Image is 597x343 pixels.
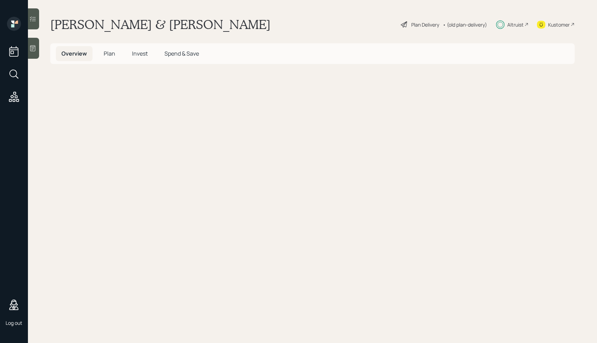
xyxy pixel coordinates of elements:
div: Kustomer [548,21,570,28]
div: • (old plan-delivery) [443,21,487,28]
div: Altruist [507,21,524,28]
span: Overview [61,50,87,57]
div: Plan Delivery [411,21,439,28]
h1: [PERSON_NAME] & [PERSON_NAME] [50,17,271,32]
div: Log out [6,320,22,326]
span: Plan [104,50,115,57]
span: Spend & Save [164,50,199,57]
span: Invest [132,50,148,57]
